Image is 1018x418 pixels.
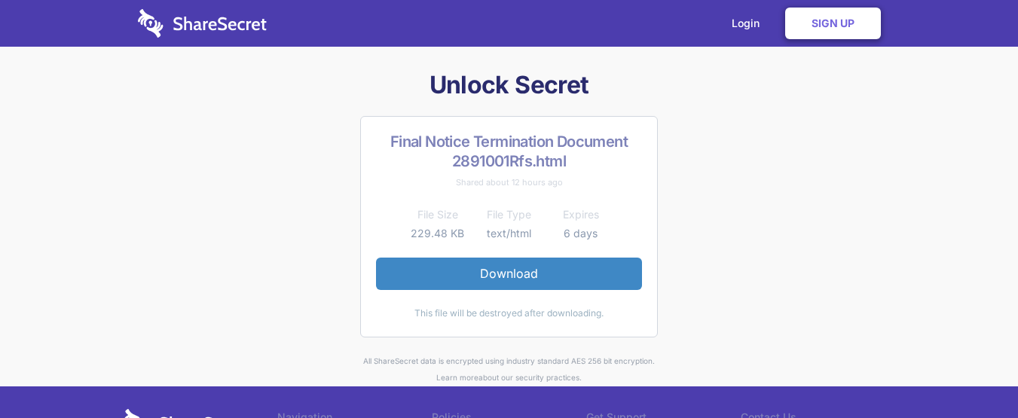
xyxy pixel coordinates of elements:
a: Learn more [436,373,478,382]
th: File Type [473,206,545,224]
div: This file will be destroyed after downloading. [376,305,642,322]
img: logo-wordmark-white-trans-d4663122ce5f474addd5e946df7df03e33cb6a1c49d2221995e7729f52c070b2.svg [138,9,267,38]
td: 6 days [545,224,616,243]
th: Expires [545,206,616,224]
h2: Final Notice Termination Document 2891001Rfs.html [376,132,642,171]
div: Shared about 12 hours ago [376,174,642,191]
td: 229.48 KB [402,224,473,243]
th: File Size [402,206,473,224]
a: Download [376,258,642,289]
div: All ShareSecret data is encrypted using industry standard AES 256 bit encryption. about our secur... [118,352,901,386]
a: Sign Up [785,8,881,39]
td: text/html [473,224,545,243]
h1: Unlock Secret [118,69,901,101]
